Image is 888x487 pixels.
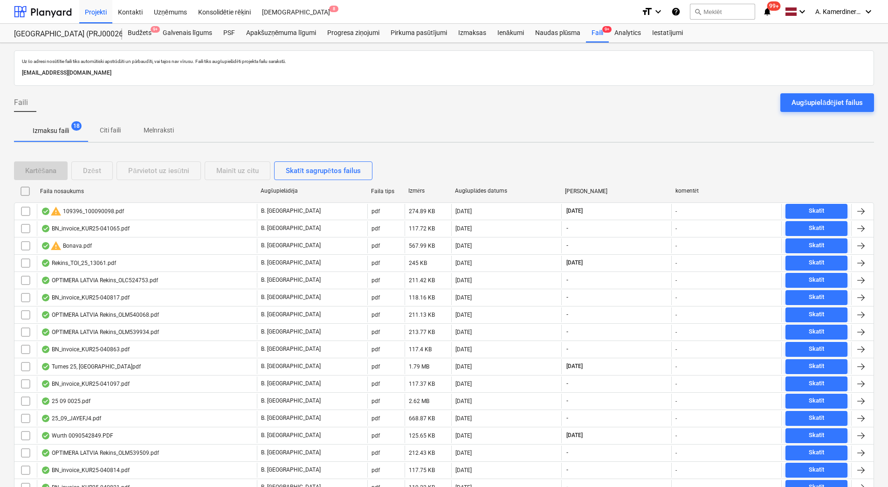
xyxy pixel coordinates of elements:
[261,328,321,336] p: B. [GEOGRAPHIC_DATA]
[675,415,677,422] div: -
[809,378,825,389] div: Skatīt
[675,398,677,404] div: -
[455,188,558,195] div: Augšuplādes datums
[41,380,130,388] div: BN_invoice_KUR25-041097.pdf
[71,121,82,131] span: 18
[122,24,157,42] div: Budžets
[455,467,472,473] div: [DATE]
[371,188,401,195] div: Faila tips
[41,328,50,336] div: OCR pabeigts
[565,414,569,422] span: -
[809,430,825,441] div: Skatīt
[408,188,447,195] div: Izmērs
[372,243,380,249] div: pdf
[41,294,50,301] div: OCR pabeigts
[261,466,321,474] p: B. [GEOGRAPHIC_DATA]
[50,240,62,251] span: warning
[41,225,130,232] div: BN_invoice_KUR25-041065.pdf
[41,311,50,319] div: OCR pabeigts
[409,381,435,387] div: 117.37 KB
[565,188,668,195] div: [PERSON_NAME]
[785,325,847,340] button: Skatīt
[372,381,380,387] div: pdf
[385,24,453,42] a: Pirkuma pasūtījumi
[41,225,50,232] div: OCR pabeigts
[41,206,124,217] div: 109396_100090098.pdf
[792,97,863,109] div: Augšupielādējiet failus
[41,328,159,336] div: OPTIMERA LATVIA Rekins_OLM539934.pdf
[602,26,612,33] span: 9+
[841,442,888,487] iframe: Chat Widget
[455,346,472,353] div: [DATE]
[809,396,825,406] div: Skatīt
[122,24,157,42] a: Budžets9+
[809,292,825,303] div: Skatīt
[14,97,28,108] span: Faili
[809,361,825,372] div: Skatīt
[809,223,825,234] div: Skatīt
[274,161,372,180] button: Skatīt sagrupētos failus
[22,58,866,64] p: Uz šo adresi nosūtītie faili tiks automātiski apstrādāti un pārbaudīti, vai tajos nav vīrusu. Fai...
[785,273,847,288] button: Skatīt
[261,431,321,439] p: B. [GEOGRAPHIC_DATA]
[261,397,321,405] p: B. [GEOGRAPHIC_DATA]
[809,240,825,251] div: Skatīt
[785,394,847,409] button: Skatīt
[41,415,101,422] div: 25_09_JAYEFJ4.pdf
[409,225,435,232] div: 117.72 KB
[785,307,847,322] button: Skatīt
[41,363,50,370] div: OCR pabeigts
[41,432,50,439] div: OCR pabeigts
[41,208,50,215] div: OCR pabeigts
[409,294,435,301] div: 118.16 KB
[372,450,380,456] div: pdf
[492,24,530,42] a: Ienākumi
[261,449,321,457] p: B. [GEOGRAPHIC_DATA]
[675,329,677,335] div: -
[409,415,435,422] div: 668.87 KB
[261,345,321,353] p: B. [GEOGRAPHIC_DATA]
[41,415,50,422] div: OCR pabeigts
[565,293,569,301] span: -
[41,240,92,251] div: Bonava.pdf
[409,398,429,404] div: 2.62 MB
[586,24,609,42] div: Faili
[41,432,113,439] div: Wurth 0090542849.PDF
[41,259,116,267] div: Rekins_TOI_25_13061.pdf
[809,344,825,355] div: Skatīt
[785,428,847,443] button: Skatīt
[675,450,677,456] div: -
[675,208,677,215] div: -
[372,260,380,266] div: pdf
[565,207,584,215] span: [DATE]
[785,290,847,305] button: Skatīt
[409,329,435,335] div: 213.77 KB
[286,165,361,177] div: Skatīt sagrupētos failus
[565,224,569,232] span: -
[455,432,472,439] div: [DATE]
[809,327,825,337] div: Skatīt
[261,188,364,195] div: Augšupielādēja
[50,206,62,217] span: warning
[609,24,647,42] a: Analytics
[785,463,847,478] button: Skatīt
[675,260,677,266] div: -
[809,257,825,268] div: Skatīt
[455,415,472,422] div: [DATE]
[41,277,50,284] div: OCR pabeigts
[455,398,472,404] div: [DATE]
[372,363,380,370] div: pdf
[565,276,569,284] span: -
[455,294,472,301] div: [DATE]
[322,24,385,42] a: Progresa ziņojumi
[33,126,69,136] p: Izmaksu faili
[785,204,847,219] button: Skatīt
[261,414,321,422] p: B. [GEOGRAPHIC_DATA]
[809,465,825,475] div: Skatīt
[675,381,677,387] div: -
[41,242,50,250] div: OCR pabeigts
[241,24,322,42] a: Apakšuzņēmuma līgumi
